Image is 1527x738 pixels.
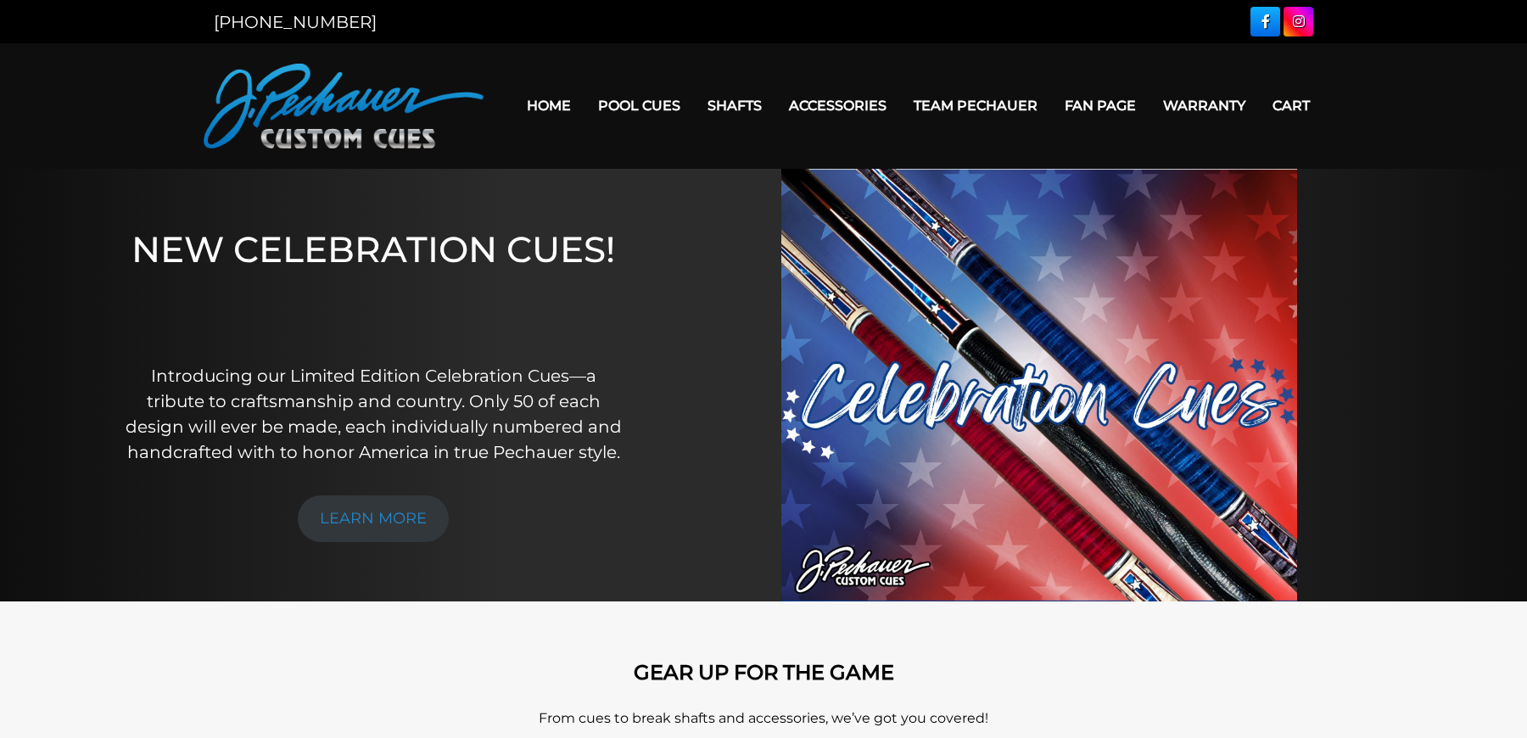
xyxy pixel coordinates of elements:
a: Cart [1259,84,1323,127]
a: Shafts [694,84,775,127]
a: Accessories [775,84,900,127]
a: Fan Page [1051,84,1149,127]
strong: GEAR UP FOR THE GAME [634,660,894,685]
a: Home [513,84,585,127]
a: [PHONE_NUMBER] [214,12,377,32]
a: Pool Cues [585,84,694,127]
p: From cues to break shafts and accessories, we’ve got you covered! [280,708,1247,729]
h1: NEW CELEBRATION CUES! [123,228,624,339]
a: LEARN MORE [298,495,449,542]
img: Pechauer Custom Cues [204,64,484,148]
a: Team Pechauer [900,84,1051,127]
p: Introducing our Limited Edition Celebration Cues—a tribute to craftsmanship and country. Only 50 ... [123,363,624,465]
a: Warranty [1149,84,1259,127]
